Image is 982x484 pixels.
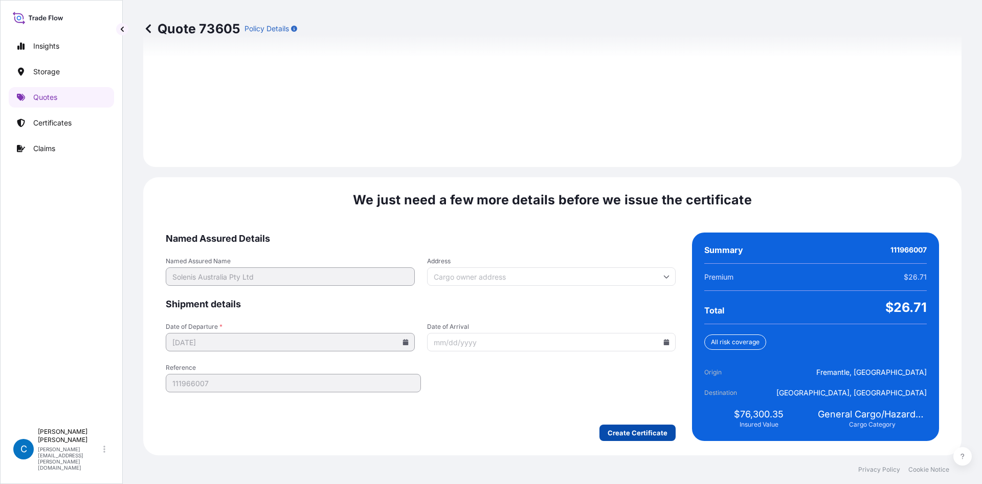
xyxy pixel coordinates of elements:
span: $26.71 [904,272,927,282]
span: Fremantle, [GEOGRAPHIC_DATA] [816,367,927,377]
span: [GEOGRAPHIC_DATA], [GEOGRAPHIC_DATA] [776,388,927,398]
span: Date of Departure [166,323,415,331]
span: Address [427,257,676,265]
span: Date of Arrival [427,323,676,331]
a: Privacy Policy [858,466,900,474]
p: Create Certificate [608,428,667,438]
span: $76,300.35 [734,408,784,420]
p: [PERSON_NAME][EMAIL_ADDRESS][PERSON_NAME][DOMAIN_NAME] [38,446,101,471]
span: Insured Value [740,420,778,429]
input: Your internal reference [166,374,421,392]
span: Reference [166,364,421,372]
input: Cargo owner address [427,267,676,286]
button: Create Certificate [599,425,676,441]
span: $26.71 [885,299,927,315]
a: Insights [9,36,114,56]
span: C [20,444,27,454]
span: 111966007 [890,245,927,255]
a: Storage [9,61,114,82]
span: Destination [704,388,762,398]
div: All risk coverage [704,334,766,350]
a: Cookie Notice [908,466,949,474]
p: Policy Details [244,24,289,34]
span: Premium [704,272,733,282]
p: Quote 73605 [143,20,240,37]
input: mm/dd/yyyy [427,333,676,351]
p: [PERSON_NAME] [PERSON_NAME] [38,428,101,444]
span: Named Assured Details [166,233,676,245]
span: General Cargo/Hazardous Material [818,408,927,420]
p: Quotes [33,92,57,102]
p: Storage [33,67,60,77]
p: Insights [33,41,59,51]
a: Quotes [9,87,114,108]
p: Claims [33,143,55,154]
span: Origin [704,367,762,377]
span: Cargo Category [849,420,896,429]
span: Summary [704,245,743,255]
span: Shipment details [166,298,676,310]
a: Certificates [9,113,114,133]
span: Named Assured Name [166,257,415,265]
p: Certificates [33,118,72,128]
input: mm/dd/yyyy [166,333,415,351]
span: Total [704,305,724,315]
span: We just need a few more details before we issue the certificate [353,192,752,208]
a: Claims [9,138,114,159]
